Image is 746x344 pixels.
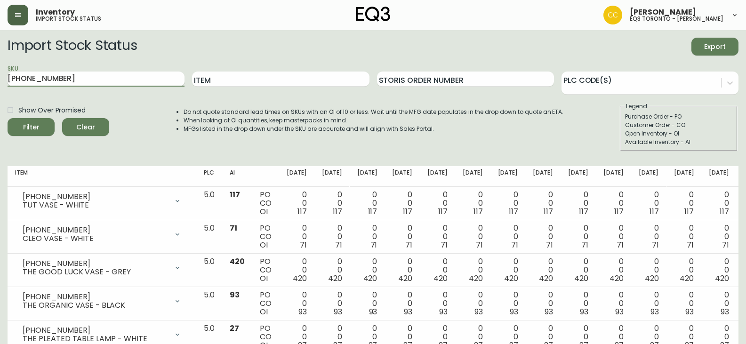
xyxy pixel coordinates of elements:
span: 117 [438,206,448,217]
div: 0 0 [639,257,659,283]
span: 93 [334,306,342,317]
span: 27 [230,323,239,334]
span: 71 [652,240,659,250]
img: ec7176bad513007d25397993f68ebbfb [603,6,622,24]
th: [DATE] [420,166,455,187]
span: 420 [433,273,448,284]
img: logo [356,7,391,22]
div: 0 0 [709,257,729,283]
div: 0 0 [463,291,483,316]
div: [PHONE_NUMBER]TUT VASE - WHITE [15,191,189,211]
div: 0 0 [568,257,588,283]
div: 0 0 [603,224,624,249]
span: 117 [544,206,553,217]
div: 0 0 [709,224,729,249]
div: 0 0 [674,291,694,316]
div: 0 0 [427,224,448,249]
div: PO CO [260,191,272,216]
span: 93 [545,306,553,317]
div: [PHONE_NUMBER] [23,326,168,335]
td: 5.0 [196,220,222,254]
span: 71 [230,223,237,233]
th: [DATE] [561,166,596,187]
div: 0 0 [533,191,553,216]
span: 420 [398,273,412,284]
div: [PHONE_NUMBER] [23,226,168,234]
span: 93 [298,306,307,317]
div: Open Inventory - OI [625,129,732,138]
span: 117 [368,206,377,217]
div: 0 0 [568,224,588,249]
div: 0 0 [498,191,518,216]
span: 93 [404,306,412,317]
div: 0 0 [709,191,729,216]
span: 71 [405,240,412,250]
span: 420 [539,273,553,284]
span: 420 [574,273,588,284]
span: 93 [439,306,448,317]
span: 93 [510,306,518,317]
div: 0 0 [287,191,307,216]
div: 0 0 [287,291,307,316]
div: CLEO VASE - WHITE [23,234,168,243]
span: 117 [333,206,342,217]
div: 0 0 [392,224,412,249]
div: 0 0 [533,257,553,283]
span: 93 [580,306,588,317]
span: 420 [645,273,659,284]
div: 0 0 [498,291,518,316]
span: 420 [610,273,624,284]
div: Available Inventory - AI [625,138,732,146]
th: [DATE] [631,166,666,187]
div: 0 0 [357,291,377,316]
th: [DATE] [314,166,350,187]
button: Clear [62,118,109,136]
div: 0 0 [427,191,448,216]
div: PO CO [260,224,272,249]
div: 0 0 [674,191,694,216]
span: 420 [504,273,518,284]
span: 93 [369,306,377,317]
div: 0 0 [463,191,483,216]
span: 420 [328,273,342,284]
span: 117 [650,206,659,217]
th: [DATE] [455,166,490,187]
span: 71 [476,240,483,250]
div: [PHONE_NUMBER] [23,192,168,201]
th: [DATE] [701,166,737,187]
span: 93 [474,306,483,317]
li: MFGs listed in the drop down under the SKU are accurate and will align with Sales Portal. [184,125,564,133]
div: 0 0 [674,257,694,283]
div: 0 0 [603,257,624,283]
div: 0 0 [427,257,448,283]
div: 0 0 [287,257,307,283]
div: 0 0 [287,224,307,249]
span: 117 [297,206,307,217]
span: 71 [687,240,694,250]
legend: Legend [625,102,648,111]
div: 0 0 [639,191,659,216]
th: [DATE] [525,166,561,187]
th: [DATE] [596,166,631,187]
span: 117 [230,189,240,200]
span: 71 [441,240,448,250]
th: Item [8,166,196,187]
span: 117 [684,206,694,217]
span: 71 [335,240,342,250]
button: Filter [8,118,55,136]
div: THE GOOD LUCK VASE - GREY [23,268,168,276]
div: 0 0 [639,291,659,316]
div: 0 0 [568,191,588,216]
div: 0 0 [709,291,729,316]
div: PO CO [260,257,272,283]
span: 420 [230,256,245,267]
span: Show Over Promised [18,105,86,115]
span: 117 [614,206,624,217]
div: Filter [23,121,40,133]
div: 0 0 [357,191,377,216]
span: OI [260,273,268,284]
li: When looking at OI quantities, keep masterpacks in mind. [184,116,564,125]
div: 0 0 [427,291,448,316]
span: 93 [721,306,729,317]
div: 0 0 [498,224,518,249]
